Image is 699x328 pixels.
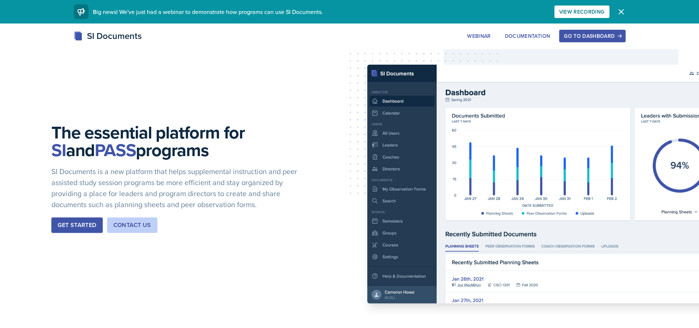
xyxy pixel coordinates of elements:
span: Big news! We've just had a webinar to demonstrate how programs can use SI Documents. [93,8,323,16]
div: Go to Dashboard [564,33,620,39]
button: Go to Dashboard [559,30,625,42]
button: Contact Us [107,217,157,233]
button: View Recording [554,6,609,18]
div: View Recording [559,9,605,15]
div: Documentation [505,33,550,39]
button: Get Started [51,217,102,233]
div: SI Documents [74,29,142,43]
button: Webinar [462,30,495,42]
div: Webinar [467,33,491,39]
div: Get Started [58,221,96,230]
button: Documentation [500,30,555,42]
div: Contact Us [113,221,151,230]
